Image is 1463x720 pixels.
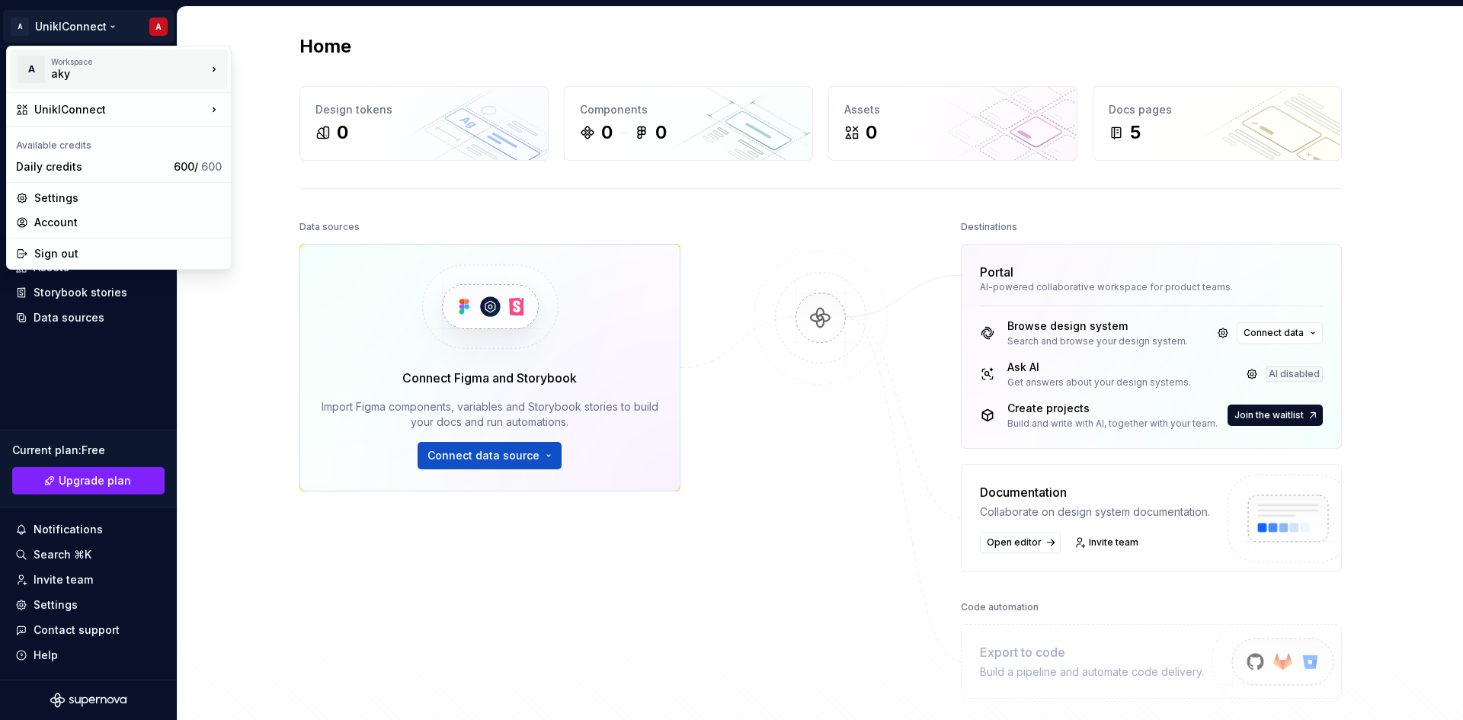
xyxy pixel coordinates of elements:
[51,57,206,66] div: Workspace
[16,159,168,174] div: Daily credits
[34,102,206,117] div: UniklConnect
[18,56,45,83] div: A
[34,215,222,230] div: Account
[34,190,222,206] div: Settings
[201,160,222,173] span: 600
[51,66,181,82] div: aky
[10,130,228,155] div: Available credits
[34,246,222,261] div: Sign out
[174,160,222,173] span: 600 /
